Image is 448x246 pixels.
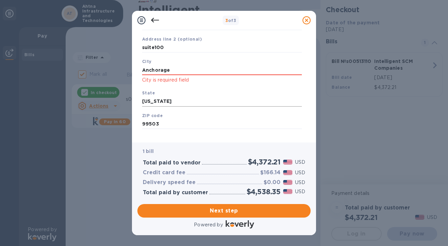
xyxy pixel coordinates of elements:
[225,18,228,23] span: 3
[143,189,208,196] h3: Total paid by customer
[142,96,302,107] input: Enter state
[225,18,237,23] b: of 3
[295,159,305,166] p: USD
[143,160,201,166] h3: Total paid to vendor
[143,207,305,215] span: Next step
[283,189,292,194] img: USD
[142,119,302,129] input: Enter ZIP code
[248,158,281,166] h2: $4,372.21
[143,149,154,154] b: 1 bill
[260,170,281,176] h3: $166.14
[142,76,302,84] p: City is required field
[283,180,292,185] img: USD
[264,179,281,186] h3: $0.00
[143,170,185,176] h3: Credit card fee
[295,188,305,195] p: USD
[142,65,302,75] input: Enter city
[295,179,305,186] p: USD
[142,90,155,95] b: State
[142,113,163,118] b: ZIP code
[283,160,292,164] img: USD
[142,59,152,64] b: City
[137,204,311,218] button: Next step
[226,220,254,228] img: Logo
[247,187,281,196] h2: $4,538.35
[142,37,202,42] b: Address line 2 (optional)
[143,179,196,186] h3: Delivery speed fee
[142,43,302,53] input: Enter address line 2
[283,170,292,175] img: USD
[194,221,223,228] p: Powered by
[295,169,305,176] p: USD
